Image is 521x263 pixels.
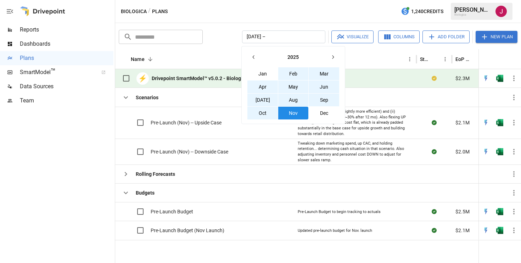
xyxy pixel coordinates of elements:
button: Nov [278,107,309,119]
div: Open in Excel [496,208,503,215]
div: Sync complete [432,119,437,126]
span: Team [20,96,113,105]
button: Aug [278,94,309,106]
button: Mar [309,67,339,80]
button: Apr [247,80,278,93]
div: [DATE] – [241,46,346,124]
div: Open in Quick Edit [482,148,489,155]
button: [DATE] [247,94,278,106]
button: Sort [430,54,440,64]
span: Pre-Launch (Nov) -- Downside Case [151,148,228,155]
div: Name [131,56,145,62]
div: Open in Excel [496,148,503,155]
div: Sync complete [432,208,437,215]
button: Sort [511,54,521,64]
b: Scenarios [136,94,158,101]
div: [PERSON_NAME] [454,6,491,13]
span: Reports [20,26,113,34]
button: May [278,80,309,93]
div: Open in Quick Edit [482,75,489,82]
button: Biologica [121,7,147,16]
div: ⚡ [136,72,149,85]
div: Sync complete [432,227,437,234]
span: ™ [51,67,56,76]
button: Add Folder [422,30,470,43]
span: Plans [20,54,113,62]
img: quick-edit-flash.b8aec18c.svg [482,208,489,215]
div: / [148,7,151,16]
button: Sep [309,94,339,106]
span: Pre-Launch Budget (Nov Launch) [151,227,224,234]
button: Columns [378,30,420,43]
span: 1,240 Credits [411,7,443,16]
b: Budgets [136,189,155,196]
div: Open in Excel [496,119,503,126]
button: Oct [247,107,278,119]
span: $2.1M [455,119,470,126]
div: Open in Quick Edit [482,119,489,126]
button: Status column menu [440,54,450,64]
b: Drivepoint SmartModel™ v5.0.2 - Biologica [152,75,248,82]
button: 2025 [260,51,326,63]
button: Visualize [331,30,374,43]
button: Sort [473,54,483,64]
button: Sort [145,54,155,64]
span: SmartModel [20,68,94,77]
img: excel-icon.76473adf.svg [496,208,503,215]
button: Feb [278,67,309,80]
div: Open in Quick Edit [482,208,489,215]
img: quick-edit-flash.b8aec18c.svg [482,148,489,155]
img: excel-icon.76473adf.svg [496,75,503,82]
div: Open in Excel [496,75,503,82]
button: Jun [309,80,339,93]
div: Your plan has changes in Excel that are not reflected in the Drivepoint Data Warehouse, select "S... [432,75,437,82]
span: Pre-Launch Budget [151,208,193,215]
button: New Plan [476,31,517,43]
div: Biologica [454,13,491,16]
div: Open in Excel [496,227,503,234]
div: Status [420,56,430,62]
button: Dec [309,107,339,119]
div: EoP Cash [455,56,472,62]
span: Data Sources [20,82,113,91]
div: Open in Quick Edit [482,227,489,234]
div: Flexing up (i) marketing (slightly more efficient) and (ii) retention (slightly better -- ~30% af... [298,109,411,137]
div: Sync complete [432,148,437,155]
div: Updated pre-launch budget for Nov. launch [298,228,372,234]
span: $2.0M [455,148,470,155]
button: Description column menu [405,54,415,64]
img: excel-icon.76473adf.svg [496,119,503,126]
div: Tweaking down marketing spend, up CAC, and holding retention... determining cash situation in tha... [298,141,411,163]
img: quick-edit-flash.b8aec18c.svg [482,75,489,82]
span: $2.5M [455,208,470,215]
button: Jan [247,67,278,80]
div: Pre-Launch Budget to begin tracking to actuals [298,209,381,215]
span: $2.1M [455,227,470,234]
img: excel-icon.76473adf.svg [496,227,503,234]
span: Dashboards [20,40,113,48]
img: quick-edit-flash.b8aec18c.svg [482,227,489,234]
img: Joey Zwillinger [495,6,507,17]
span: Pre-Launch (Nov) -- Upside Case [151,119,222,126]
span: $2.3M [455,75,470,82]
img: quick-edit-flash.b8aec18c.svg [482,119,489,126]
button: [DATE] – [242,30,325,43]
img: excel-icon.76473adf.svg [496,148,503,155]
button: Joey Zwillinger [491,1,511,21]
b: Rolling Forecasts [136,170,175,178]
